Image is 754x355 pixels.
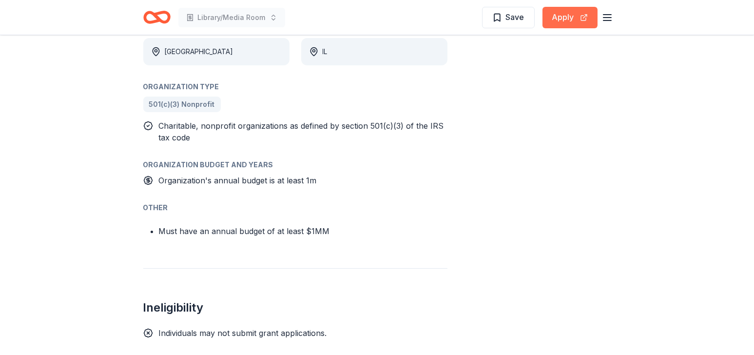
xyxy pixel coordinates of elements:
[143,159,447,171] div: Organization Budget And Years
[143,202,447,214] div: Other
[143,6,171,29] a: Home
[143,97,221,112] a: 501(c)(3) Nonprofit
[482,7,535,28] button: Save
[159,121,444,142] span: Charitable, nonprofit organizations as defined by section 501(c)(3) of the IRS tax code
[159,328,327,338] span: Individuals may not submit grant applications.
[178,8,285,27] button: Library/Media Room
[323,46,328,58] div: IL
[143,81,447,93] div: Organization Type
[143,300,447,316] h2: Ineligibility
[159,225,447,237] li: Must have an annual budget of at least $1MM
[165,46,233,58] div: [GEOGRAPHIC_DATA]
[506,11,524,23] span: Save
[149,99,215,110] span: 501(c)(3) Nonprofit
[159,176,317,185] span: Organization's annual budget is at least 1m
[542,7,598,28] button: Apply
[198,12,266,23] span: Library/Media Room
